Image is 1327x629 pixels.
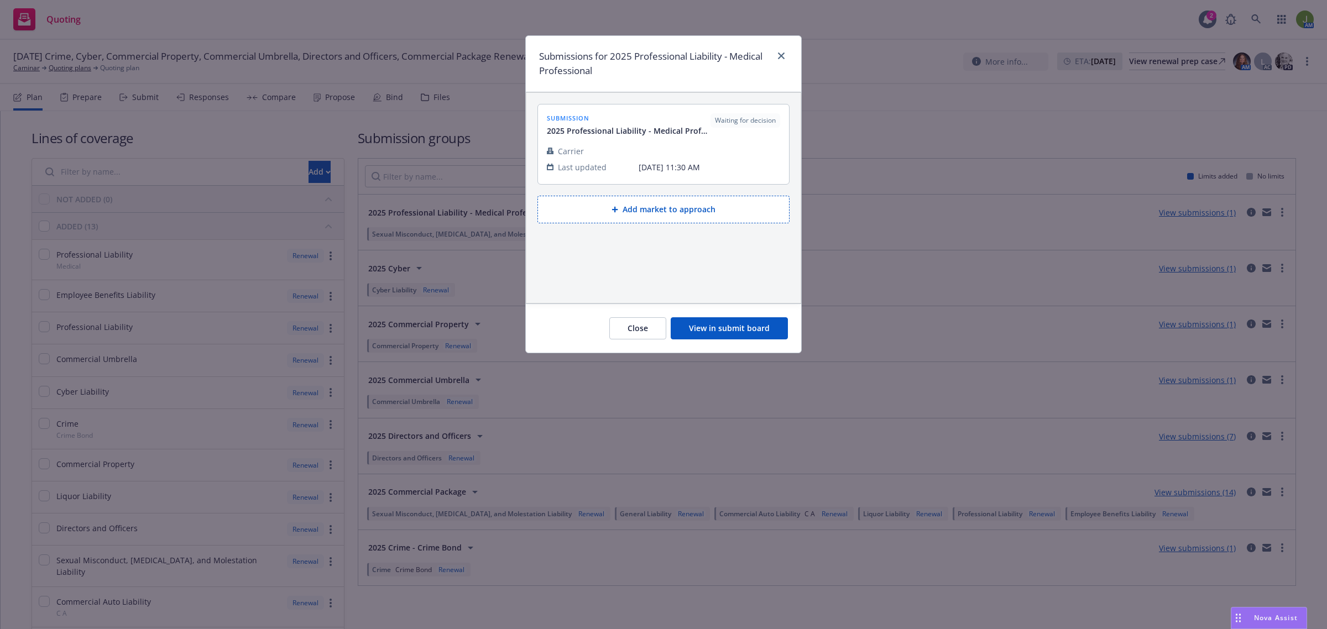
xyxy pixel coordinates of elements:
div: Drag to move [1231,607,1245,628]
span: 2025 Professional Liability - Medical Professional [547,125,710,137]
span: submission [547,113,710,123]
a: close [775,49,788,62]
span: Waiting for decision [715,116,776,125]
button: Close [609,317,666,339]
span: Nova Assist [1254,613,1298,622]
button: Add market to approach [537,196,790,223]
button: View in submit board [671,317,788,339]
span: [DATE] 11:30 AM [639,161,780,173]
span: Carrier [558,145,584,157]
span: Last updated [558,161,607,173]
button: Nova Assist [1231,607,1307,629]
h1: Submissions for 2025 Professional Liability - Medical Professional [539,49,770,78]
